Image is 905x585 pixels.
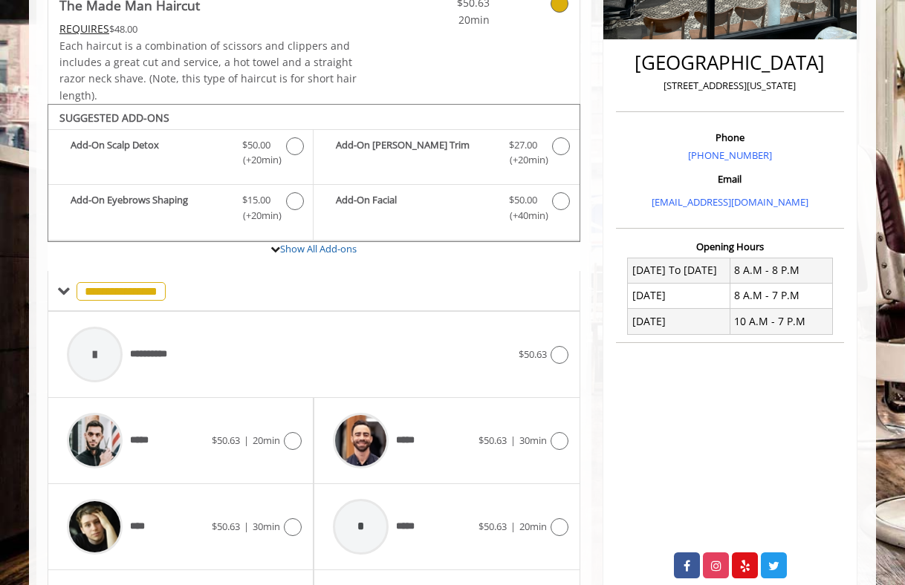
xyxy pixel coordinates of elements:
td: [DATE] [628,309,730,334]
span: $27.00 [509,137,537,153]
span: $50.00 [242,137,270,153]
span: 20min [253,434,280,447]
p: [STREET_ADDRESS][US_STATE] [620,78,840,94]
td: 10 A.M - 7 P.M [730,309,832,334]
a: [PHONE_NUMBER] [688,148,772,162]
h2: [GEOGRAPHIC_DATA] [620,52,840,73]
label: Add-On Beard Trim [321,137,571,172]
h3: Opening Hours [616,241,844,252]
span: Each haircut is a combination of scissors and clippers and includes a great cut and service, a ho... [59,39,357,102]
td: [DATE] To [DATE] [628,258,730,283]
td: 8 A.M - 7 P.M [730,283,832,308]
b: Add-On [PERSON_NAME] Trim [336,137,493,169]
b: Add-On Facial [336,192,493,223]
label: Add-On Eyebrows Shaping [56,192,305,227]
span: (+40min ) [501,208,545,223]
a: Show All Add-ons [280,242,357,255]
span: $50.63 [479,434,507,447]
label: Add-On Facial [321,192,571,227]
span: | [510,520,516,533]
span: | [510,434,516,447]
b: Add-On Eyebrows Shaping [71,192,227,223]
div: The Made Man Haircut Add-onS [48,104,580,242]
h3: Phone [620,132,840,143]
span: $50.63 [212,520,240,533]
td: 8 A.M - 8 P.M [730,258,832,283]
span: (+20min ) [235,152,279,168]
span: 30min [519,434,547,447]
span: $50.63 [479,520,507,533]
span: (+20min ) [501,152,545,168]
span: 20min [519,520,547,533]
span: (+20min ) [235,208,279,223]
a: [EMAIL_ADDRESS][DOMAIN_NAME] [652,195,808,209]
td: [DATE] [628,283,730,308]
div: $48.00 [59,21,358,37]
span: | [244,520,249,533]
span: This service needs some Advance to be paid before we block your appointment [59,22,109,36]
span: $50.63 [519,347,547,361]
b: SUGGESTED ADD-ONS [59,111,169,125]
span: $50.00 [509,192,537,208]
h3: Email [620,174,840,184]
span: $15.00 [242,192,270,208]
b: Add-On Scalp Detox [71,137,227,169]
span: $50.63 [212,434,240,447]
span: 30min [253,520,280,533]
span: 20min [402,12,490,28]
label: Add-On Scalp Detox [56,137,305,172]
span: | [244,434,249,447]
